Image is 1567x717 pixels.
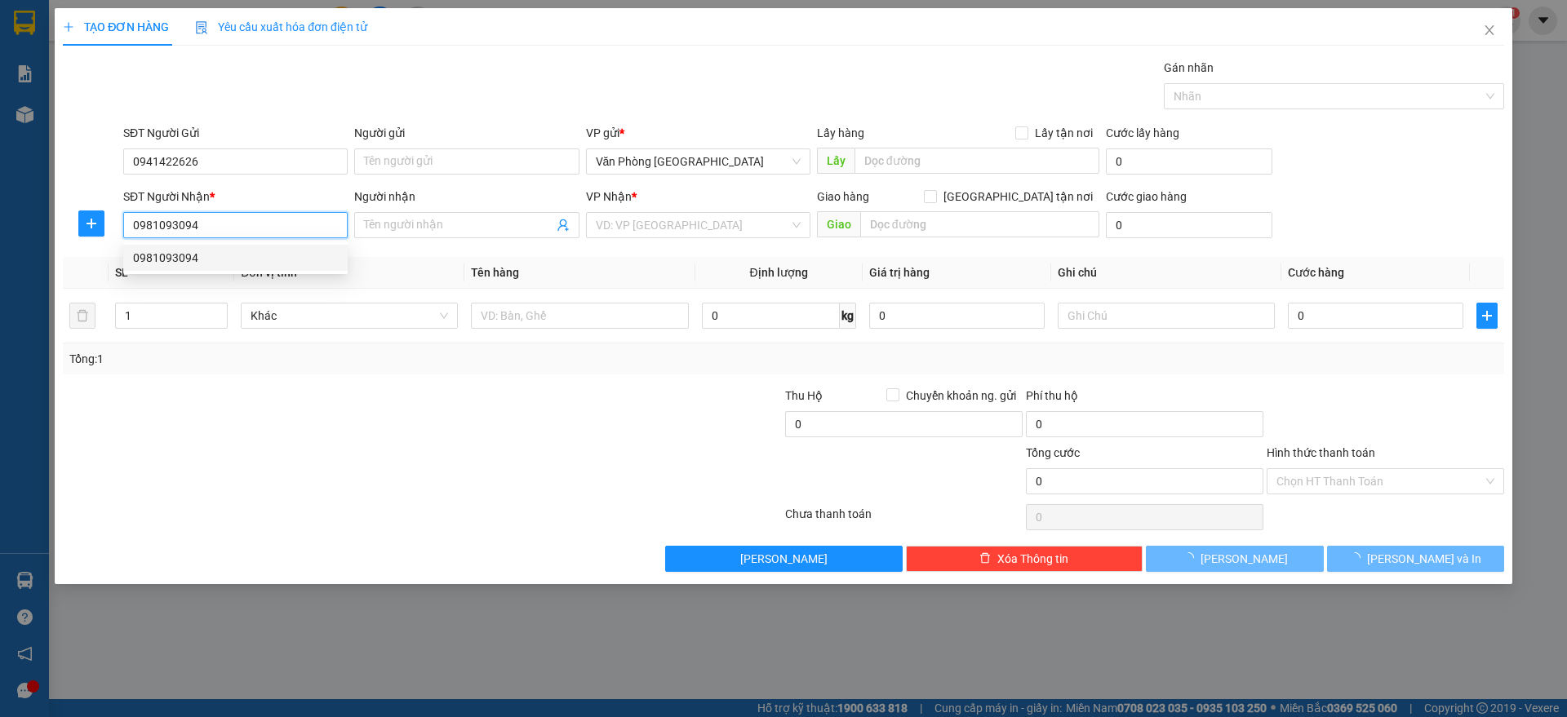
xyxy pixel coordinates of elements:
button: Close [1467,8,1512,54]
input: Dọc đường [855,148,1099,174]
img: icon [195,21,208,34]
span: Văn Phòng Đà Nẵng [596,149,801,174]
span: Lấy [817,148,855,174]
button: deleteXóa Thông tin [906,546,1143,572]
span: plus [1477,309,1497,322]
strong: Nhà xe QUỐC ĐẠT [124,15,170,68]
span: [PERSON_NAME] [1201,550,1288,568]
span: Lấy tận nơi [1028,124,1099,142]
div: VP gửi [586,124,810,142]
span: Định lượng [750,266,808,279]
span: Giao hàng [817,190,869,203]
span: close [1483,24,1496,37]
span: Xóa Thông tin [997,550,1068,568]
img: logo [7,70,122,127]
span: Yêu cầu xuất hóa đơn điện tử [195,20,367,33]
span: Giá trị hàng [869,266,930,279]
span: user-add [557,219,570,232]
span: SL [115,266,128,279]
button: plus [1476,303,1498,329]
span: kg [840,303,856,329]
div: Tổng: 1 [69,350,605,368]
span: Giao [817,211,860,237]
label: Gán nhãn [1164,61,1214,74]
div: SĐT Người Gửi [123,124,348,142]
span: Tổng cước [1026,446,1080,459]
span: loading [1183,552,1201,564]
button: [PERSON_NAME] và In [1327,546,1504,572]
th: Ghi chú [1051,257,1281,289]
input: Cước lấy hàng [1106,148,1272,175]
button: [PERSON_NAME] [665,546,903,572]
span: delete [979,552,991,565]
input: Ghi Chú [1058,303,1275,329]
div: Chưa thanh toán [783,505,1024,533]
span: Thu Hộ [785,389,823,402]
span: loading [1349,552,1367,564]
label: Cước giao hàng [1106,190,1187,203]
input: Dọc đường [860,211,1099,237]
span: [GEOGRAPHIC_DATA] tận nơi [937,188,1099,206]
div: Người gửi [354,124,579,142]
span: plus [63,21,74,33]
span: Tên hàng [471,266,519,279]
span: BXTTDN1508250073 [173,109,313,126]
div: Phí thu hộ [1026,387,1263,411]
span: Lấy hàng [817,126,864,139]
span: Cước hàng [1288,266,1344,279]
div: Người nhận [354,188,579,206]
label: Cước lấy hàng [1106,126,1179,139]
span: Chuyển khoản ng. gửi [899,387,1023,405]
button: plus [78,210,104,237]
div: 0981093094 [123,245,348,271]
span: VP Nhận [586,190,632,203]
strong: PHIẾU BIÊN NHẬN [123,104,171,157]
span: TẠO ĐƠN HÀNG [63,20,169,33]
div: 0981093094 [133,249,338,267]
input: Cước giao hàng [1106,212,1272,238]
span: Khác [251,303,448,328]
button: [PERSON_NAME] [1146,546,1323,572]
span: [PERSON_NAME] [740,550,828,568]
input: 0 [869,303,1045,329]
input: VD: Bàn, Ghế [471,303,688,329]
span: plus [79,217,104,230]
span: [PERSON_NAME] và In [1367,550,1481,568]
span: 0906 477 911 [123,71,171,102]
button: delete [69,303,95,329]
label: Hình thức thanh toán [1267,446,1375,459]
div: SĐT Người Nhận [123,188,348,206]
